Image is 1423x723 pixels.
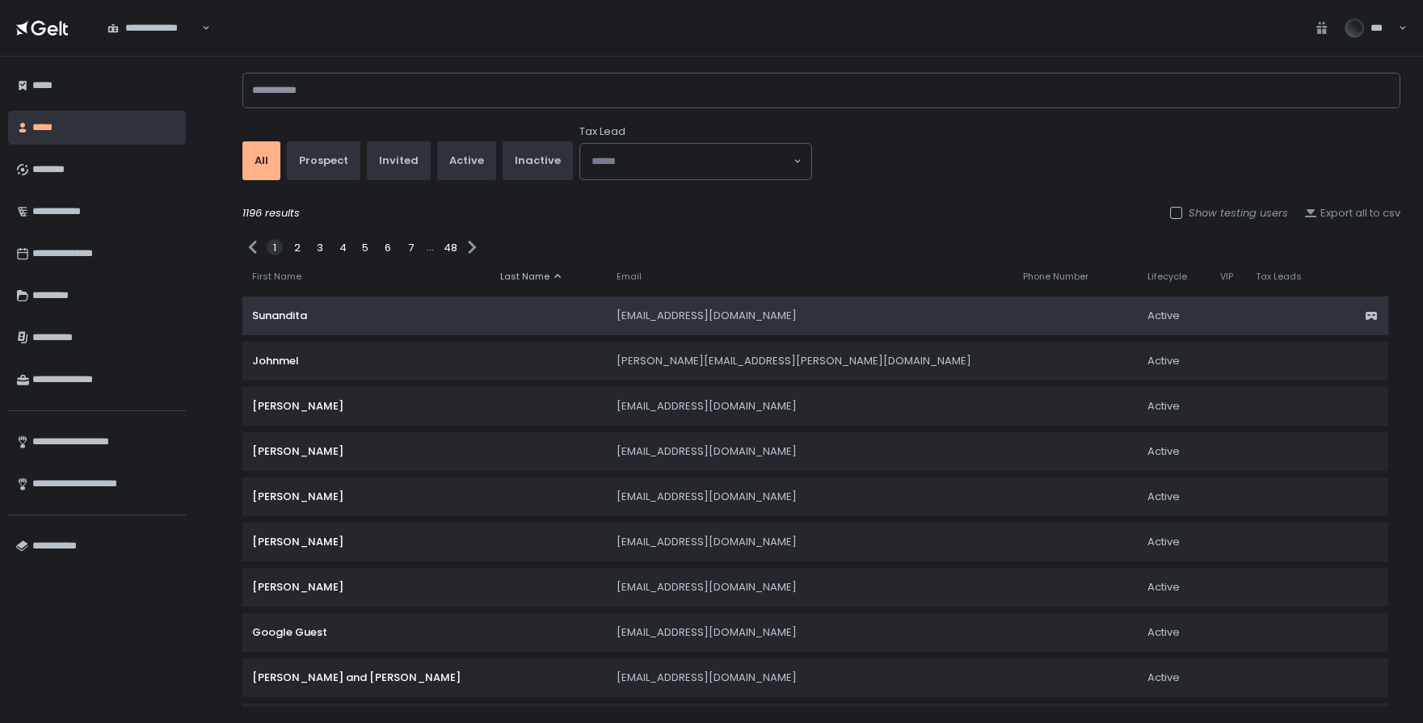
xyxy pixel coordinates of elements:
[287,141,360,180] button: prospect
[252,271,301,283] span: First Name
[617,625,1004,640] div: [EMAIL_ADDRESS][DOMAIN_NAME]
[1147,399,1180,414] span: active
[1147,271,1187,283] span: Lifecycle
[367,141,431,180] button: invited
[252,625,481,640] div: Google Guest
[255,153,268,168] div: All
[427,240,434,254] div: ...
[1023,271,1088,283] span: Phone Number
[442,239,458,255] div: 48
[617,535,1004,549] div: [EMAIL_ADDRESS][DOMAIN_NAME]
[357,239,373,255] div: 5
[1304,206,1400,221] button: Export all to csv
[380,239,396,255] div: 6
[617,271,642,283] span: Email
[252,399,481,414] div: [PERSON_NAME]
[617,309,1004,323] div: [EMAIL_ADDRESS][DOMAIN_NAME]
[312,239,328,255] div: 3
[1147,625,1180,640] span: active
[1256,271,1302,283] span: Tax Leads
[1147,354,1180,368] span: active
[592,153,792,170] input: Search for option
[449,153,484,168] div: active
[97,11,210,46] div: Search for option
[580,144,811,179] div: Search for option
[515,153,561,168] div: inactive
[1147,670,1180,685] span: active
[252,535,481,549] div: [PERSON_NAME]
[252,444,481,459] div: [PERSON_NAME]
[579,124,625,139] span: Tax Lead
[402,239,419,255] div: 7
[379,153,419,168] div: invited
[252,309,481,323] div: Sunandita
[252,580,481,595] div: [PERSON_NAME]
[1147,580,1180,595] span: active
[500,271,549,283] span: Last Name
[242,206,1400,221] div: 1196 results
[437,141,496,180] button: active
[617,580,1004,595] div: [EMAIL_ADDRESS][DOMAIN_NAME]
[1147,490,1180,504] span: active
[252,490,481,504] div: [PERSON_NAME]
[617,490,1004,504] div: [EMAIL_ADDRESS][DOMAIN_NAME]
[617,354,1004,368] div: [PERSON_NAME][EMAIL_ADDRESS][PERSON_NAME][DOMAIN_NAME]
[503,141,573,180] button: inactive
[299,153,348,168] div: prospect
[1147,535,1180,549] span: active
[1147,444,1180,459] span: active
[617,444,1004,459] div: [EMAIL_ADDRESS][DOMAIN_NAME]
[252,670,481,685] div: [PERSON_NAME] and [PERSON_NAME]
[1220,271,1233,283] span: VIP
[1147,309,1180,323] span: active
[267,239,283,255] div: 1
[252,354,481,368] div: Johnmel
[335,239,351,255] div: 4
[617,670,1004,685] div: [EMAIL_ADDRESS][DOMAIN_NAME]
[289,239,305,255] div: 2
[242,141,280,180] button: All
[617,399,1004,414] div: [EMAIL_ADDRESS][DOMAIN_NAME]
